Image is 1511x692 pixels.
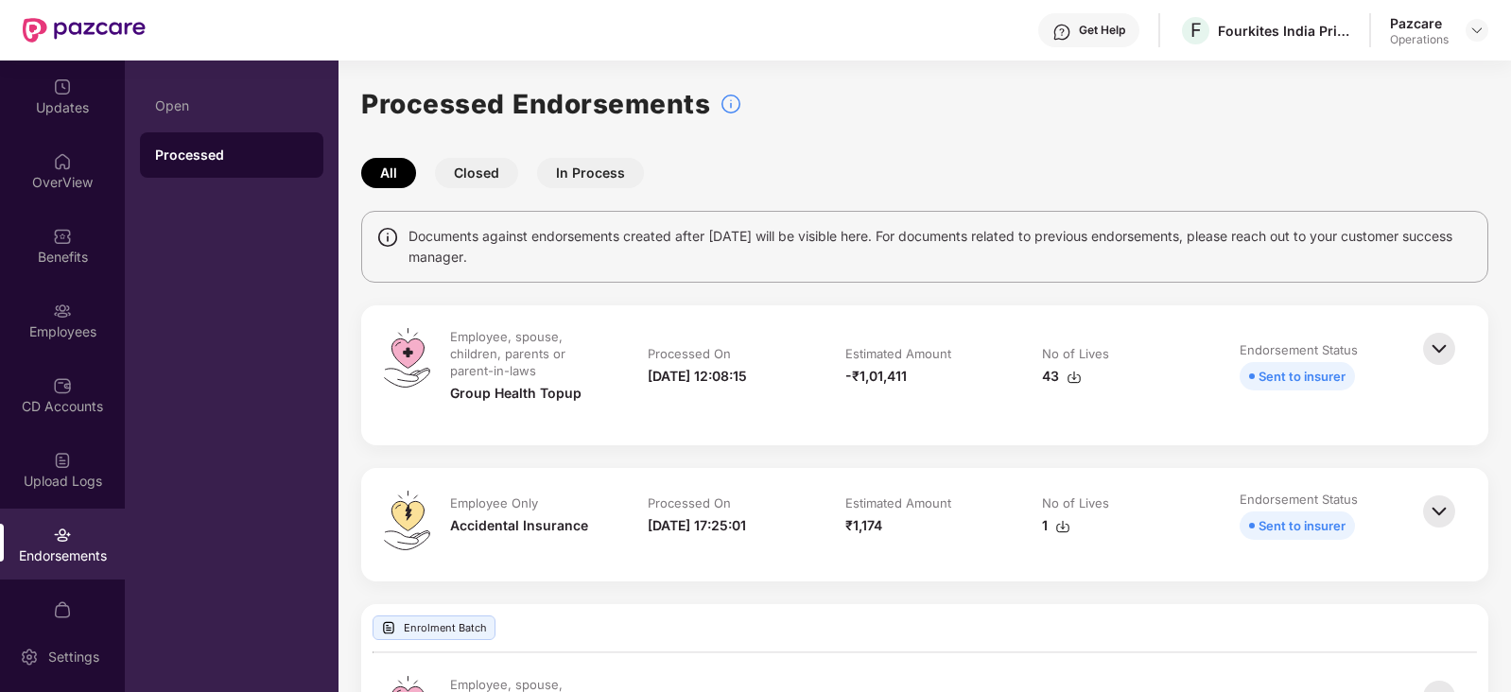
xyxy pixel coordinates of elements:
img: svg+xml;base64,PHN2ZyBpZD0iRG93bmxvYWQtMzJ4MzIiIHhtbG5zPSJodHRwOi8vd3d3LnczLm9yZy8yMDAwL3N2ZyIgd2... [1055,519,1070,534]
img: svg+xml;base64,PHN2ZyBpZD0iQ0RfQWNjb3VudHMiIGRhdGEtbmFtZT0iQ0QgQWNjb3VudHMiIHhtbG5zPSJodHRwOi8vd3... [53,376,72,395]
img: svg+xml;base64,PHN2ZyBpZD0iRW1wbG95ZWVzIiB4bWxucz0iaHR0cDovL3d3dy53My5vcmcvMjAwMC9zdmciIHdpZHRoPS... [53,302,72,320]
img: svg+xml;base64,PHN2ZyBpZD0iQmVuZWZpdHMiIHhtbG5zPSJodHRwOi8vd3d3LnczLm9yZy8yMDAwL3N2ZyIgd2lkdGg9Ij... [53,227,72,246]
img: svg+xml;base64,PHN2ZyBpZD0iSG9tZSIgeG1sbnM9Imh0dHA6Ly93d3cudzMub3JnLzIwMDAvc3ZnIiB3aWR0aD0iMjAiIG... [53,152,72,171]
img: svg+xml;base64,PHN2ZyB4bWxucz0iaHR0cDovL3d3dy53My5vcmcvMjAwMC9zdmciIHdpZHRoPSI0OS4zMiIgaGVpZ2h0PS... [384,491,430,550]
div: Settings [43,648,105,666]
div: Pazcare [1390,14,1449,32]
div: ₹1,174 [845,515,882,536]
div: Estimated Amount [845,345,951,362]
div: Group Health Topup [450,383,582,404]
img: svg+xml;base64,PHN2ZyBpZD0iRW5kb3JzZW1lbnRzIiB4bWxucz0iaHR0cDovL3d3dy53My5vcmcvMjAwMC9zdmciIHdpZH... [53,526,72,545]
span: Documents against endorsements created after [DATE] will be visible here. For documents related t... [408,226,1473,268]
div: Accidental Insurance [450,515,588,536]
div: Processed On [648,345,731,362]
img: svg+xml;base64,PHN2ZyBpZD0iTXlfT3JkZXJzIiBkYXRhLW5hbWU9Ik15IE9yZGVycyIgeG1sbnM9Imh0dHA6Ly93d3cudz... [53,600,72,619]
img: svg+xml;base64,PHN2ZyBpZD0iVXBkYXRlZCIgeG1sbnM9Imh0dHA6Ly93d3cudzMub3JnLzIwMDAvc3ZnIiB3aWR0aD0iMj... [53,78,72,96]
div: Enrolment Batch [373,615,495,640]
img: svg+xml;base64,PHN2ZyBpZD0iRG93bmxvYWQtMzJ4MzIiIHhtbG5zPSJodHRwOi8vd3d3LnczLm9yZy8yMDAwL3N2ZyIgd2... [1067,370,1082,385]
div: Sent to insurer [1259,515,1346,536]
div: Open [155,98,308,113]
img: New Pazcare Logo [23,18,146,43]
div: Employee Only [450,494,538,511]
img: svg+xml;base64,PHN2ZyBpZD0iQmFjay0zMngzMiIgeG1sbnM9Imh0dHA6Ly93d3cudzMub3JnLzIwMDAvc3ZnIiB3aWR0aD... [1418,491,1460,532]
div: 43 [1042,366,1082,387]
div: No of Lives [1042,345,1109,362]
div: [DATE] 17:25:01 [648,515,746,536]
button: All [361,158,416,188]
button: In Process [537,158,644,188]
span: F [1190,19,1202,42]
div: Processed [155,146,308,164]
div: Endorsement Status [1240,341,1358,358]
img: svg+xml;base64,PHN2ZyBpZD0iQmFjay0zMngzMiIgeG1sbnM9Imh0dHA6Ly93d3cudzMub3JnLzIwMDAvc3ZnIiB3aWR0aD... [1418,328,1460,370]
button: Closed [435,158,518,188]
div: -₹1,01,411 [845,366,907,387]
div: Endorsement Status [1240,491,1358,508]
div: Processed On [648,494,731,511]
img: svg+xml;base64,PHN2ZyB4bWxucz0iaHR0cDovL3d3dy53My5vcmcvMjAwMC9zdmciIHdpZHRoPSI0OS4zMiIgaGVpZ2h0PS... [384,328,430,388]
img: svg+xml;base64,PHN2ZyBpZD0iSGVscC0zMngzMiIgeG1sbnM9Imh0dHA6Ly93d3cudzMub3JnLzIwMDAvc3ZnIiB3aWR0aD... [1052,23,1071,42]
div: Fourkites India Private Limited [1218,22,1350,40]
img: svg+xml;base64,PHN2ZyBpZD0iU2V0dGluZy0yMHgyMCIgeG1sbnM9Imh0dHA6Ly93d3cudzMub3JnLzIwMDAvc3ZnIiB3aW... [20,648,39,666]
img: svg+xml;base64,PHN2ZyBpZD0iSW5mbyIgeG1sbnM9Imh0dHA6Ly93d3cudzMub3JnLzIwMDAvc3ZnIiB3aWR0aD0iMTQiIG... [376,226,399,249]
div: No of Lives [1042,494,1109,511]
img: svg+xml;base64,PHN2ZyBpZD0iVXBsb2FkX0xvZ3MiIGRhdGEtbmFtZT0iVXBsb2FkIExvZ3MiIHhtbG5zPSJodHRwOi8vd3... [53,451,72,470]
div: Get Help [1079,23,1125,38]
div: [DATE] 12:08:15 [648,366,747,387]
h1: Processed Endorsements [361,83,710,125]
div: 1 [1042,515,1070,536]
div: Estimated Amount [845,494,951,511]
div: Operations [1390,32,1449,47]
div: Employee, spouse, children, parents or parent-in-laws [450,328,606,379]
img: svg+xml;base64,PHN2ZyBpZD0iVXBsb2FkX0xvZ3MiIGRhdGEtbmFtZT0iVXBsb2FkIExvZ3MiIHhtbG5zPSJodHRwOi8vd3... [381,620,396,635]
div: Sent to insurer [1259,366,1346,387]
img: svg+xml;base64,PHN2ZyBpZD0iRHJvcGRvd24tMzJ4MzIiIHhtbG5zPSJodHRwOi8vd3d3LnczLm9yZy8yMDAwL3N2ZyIgd2... [1469,23,1485,38]
img: svg+xml;base64,PHN2ZyBpZD0iSW5mb18tXzMyeDMyIiBkYXRhLW5hbWU9IkluZm8gLSAzMngzMiIgeG1sbnM9Imh0dHA6Ly... [720,93,742,115]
